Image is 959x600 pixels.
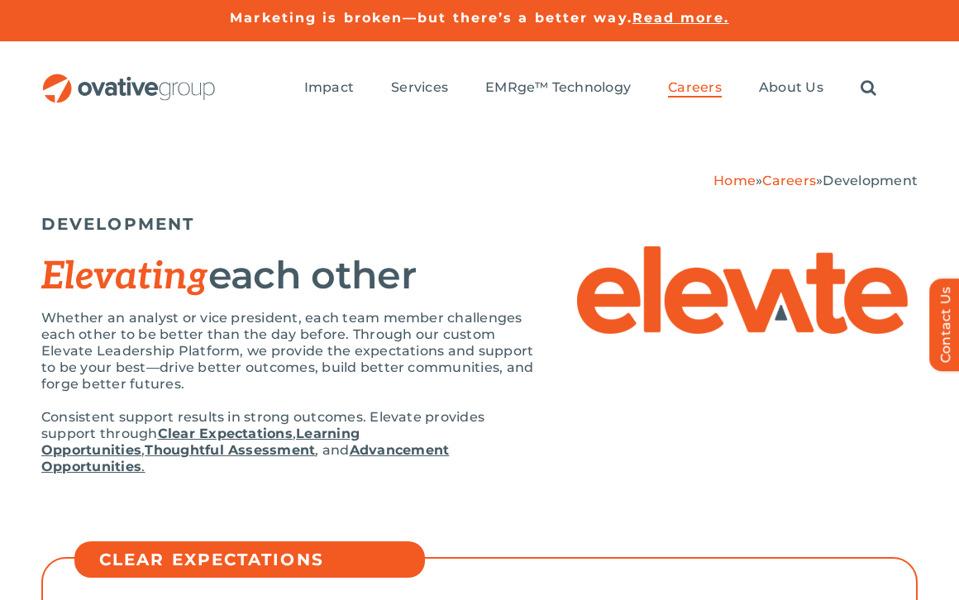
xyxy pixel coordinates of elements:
span: , and [315,442,349,458]
h5: CLEAR EXPECTATIONS [99,550,417,569]
span: Elevating [41,254,208,300]
a: Services [391,79,448,98]
span: Impact [304,79,354,96]
span: Development [823,173,918,188]
span: , [293,426,296,441]
a: OG_Full_horizontal_RGB [41,72,217,88]
a: Careers [762,173,816,188]
a: About Us [759,79,823,98]
strong: Advancement Opportunities [41,442,449,474]
p: Whether an analyst or vice president, each team member challenges each other to be better than th... [41,310,534,393]
img: Elevate – Elevate Logo [577,246,908,334]
a: Clear Expectations [158,426,293,441]
a: Advancement Opportunities. [41,442,449,474]
span: » » [713,173,918,188]
p: Consistent support results in strong outcomes. Elevate provides support through [41,409,534,475]
a: EMRge™ Technology [485,79,631,98]
a: Learning Opportunities [41,426,360,458]
h2: each other [41,255,534,298]
span: Careers [668,79,722,96]
a: Marketing is broken—but there’s a better way. [230,10,632,26]
span: Services [391,79,448,96]
a: Home [713,173,756,188]
a: Search [861,79,876,98]
h5: DEVELOPMENT [41,214,918,234]
a: Impact [304,79,354,98]
a: Thoughtful Assessment [145,442,315,458]
span: About Us [759,79,823,96]
span: EMRge™ Technology [485,79,631,96]
a: Read more. [632,10,729,26]
a: Careers [668,79,722,98]
span: , [141,442,145,458]
nav: Menu [304,62,876,115]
